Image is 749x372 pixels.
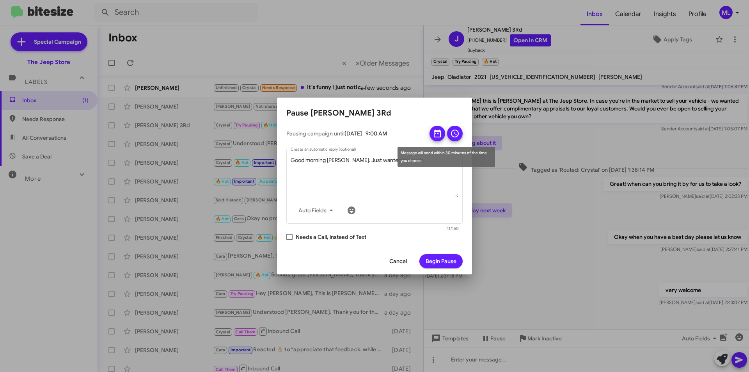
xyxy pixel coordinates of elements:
h2: Pause [PERSON_NAME] 3Rd [286,107,463,119]
span: Needs a Call, instead of Text [296,232,366,242]
button: Begin Pause [419,254,463,268]
span: [DATE] [344,130,362,137]
span: 9:00 AM [366,130,387,137]
span: Pausing campaign until [286,130,423,137]
div: Message will send within 30 minutes of the time you choose [398,147,495,167]
span: Begin Pause [426,254,456,268]
span: Cancel [389,254,407,268]
mat-hint: 41/450 [446,226,459,231]
span: Auto Fields [298,203,336,217]
button: Auto Fields [292,203,342,217]
button: Cancel [383,254,413,268]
